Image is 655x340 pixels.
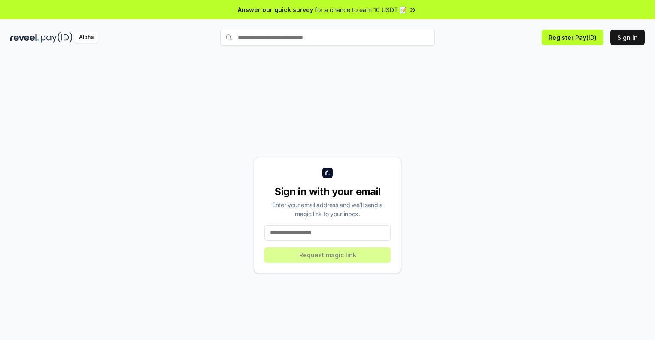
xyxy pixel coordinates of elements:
span: for a chance to earn 10 USDT 📝 [315,5,407,14]
button: Register Pay(ID) [542,30,603,45]
span: Answer our quick survey [238,5,313,14]
img: pay_id [41,32,73,43]
button: Sign In [610,30,645,45]
img: logo_small [322,168,333,178]
div: Alpha [74,32,98,43]
div: Enter your email address and we’ll send a magic link to your inbox. [264,200,391,218]
img: reveel_dark [10,32,39,43]
div: Sign in with your email [264,185,391,199]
